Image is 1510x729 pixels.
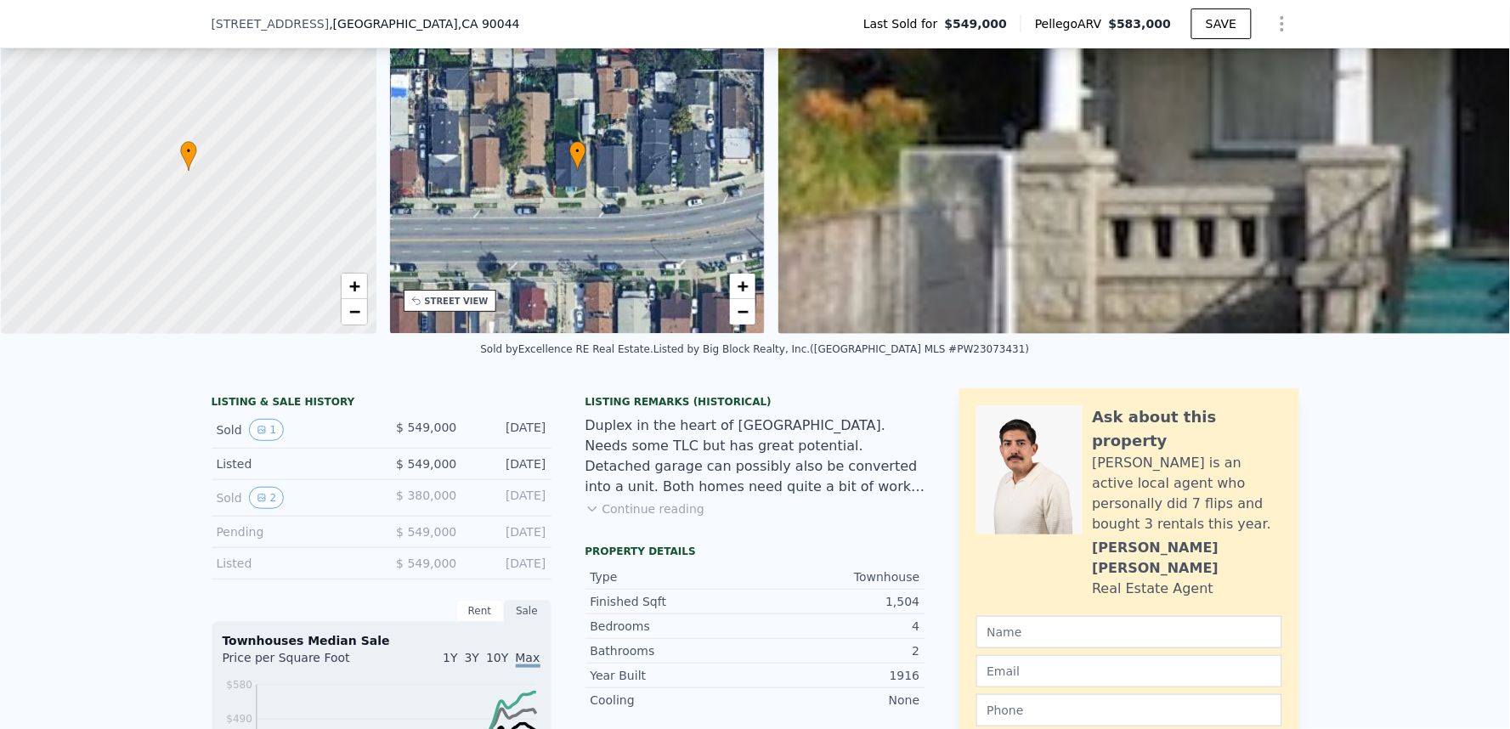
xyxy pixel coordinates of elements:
[212,395,551,412] div: LISTING & SALE HISTORY
[755,618,920,635] div: 4
[585,500,705,517] button: Continue reading
[569,144,586,159] span: •
[226,714,252,726] tspan: $490
[755,642,920,659] div: 2
[755,593,920,610] div: 1,504
[217,523,368,540] div: Pending
[653,343,1029,355] div: Listed by Big Block Realty, Inc. ([GEOGRAPHIC_DATA] MLS #PW23073431)
[217,419,368,441] div: Sold
[471,419,546,441] div: [DATE]
[223,649,382,676] div: Price per Square Foot
[738,275,749,297] span: +
[730,274,755,299] a: Zoom in
[1093,453,1282,534] div: [PERSON_NAME] is an active local agent who personally did 7 flips and bought 3 rentals this year.
[217,455,368,472] div: Listed
[585,545,925,558] div: Property details
[591,593,755,610] div: Finished Sqft
[443,651,457,664] span: 1Y
[1191,8,1251,39] button: SAVE
[465,651,479,664] span: 3Y
[458,17,520,31] span: , CA 90044
[249,487,285,509] button: View historical data
[591,568,755,585] div: Type
[396,421,456,434] span: $ 549,000
[585,395,925,409] div: Listing Remarks (Historical)
[1035,15,1109,32] span: Pellego ARV
[217,555,368,572] div: Listed
[591,642,755,659] div: Bathrooms
[945,15,1008,32] span: $549,000
[456,600,504,622] div: Rent
[755,568,920,585] div: Townhouse
[329,15,519,32] span: , [GEOGRAPHIC_DATA]
[738,301,749,322] span: −
[223,632,540,649] div: Townhouses Median Sale
[863,15,945,32] span: Last Sold for
[396,489,456,502] span: $ 380,000
[226,679,252,691] tspan: $580
[396,525,456,539] span: $ 549,000
[1265,7,1299,41] button: Show Options
[342,274,367,299] a: Zoom in
[755,692,920,709] div: None
[212,15,330,32] span: [STREET_ADDRESS]
[425,295,489,308] div: STREET VIEW
[591,692,755,709] div: Cooling
[585,415,925,497] div: Duplex in the heart of [GEOGRAPHIC_DATA]. Needs some TLC but has great potential. Detached garage...
[1093,579,1214,599] div: Real Estate Agent
[471,487,546,509] div: [DATE]
[569,141,586,171] div: •
[1093,538,1282,579] div: [PERSON_NAME] [PERSON_NAME]
[1109,17,1172,31] span: $583,000
[348,275,359,297] span: +
[471,523,546,540] div: [DATE]
[486,651,508,664] span: 10Y
[480,343,653,355] div: Sold by Excellence RE Real Estate .
[976,655,1282,687] input: Email
[396,557,456,570] span: $ 549,000
[730,299,755,325] a: Zoom out
[976,694,1282,726] input: Phone
[755,667,920,684] div: 1916
[217,487,368,509] div: Sold
[348,301,359,322] span: −
[504,600,551,622] div: Sale
[396,457,456,471] span: $ 549,000
[976,616,1282,648] input: Name
[180,144,197,159] span: •
[516,651,540,668] span: Max
[1093,405,1282,453] div: Ask about this property
[342,299,367,325] a: Zoom out
[471,555,546,572] div: [DATE]
[591,667,755,684] div: Year Built
[249,419,285,441] button: View historical data
[180,141,197,171] div: •
[471,455,546,472] div: [DATE]
[591,618,755,635] div: Bedrooms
